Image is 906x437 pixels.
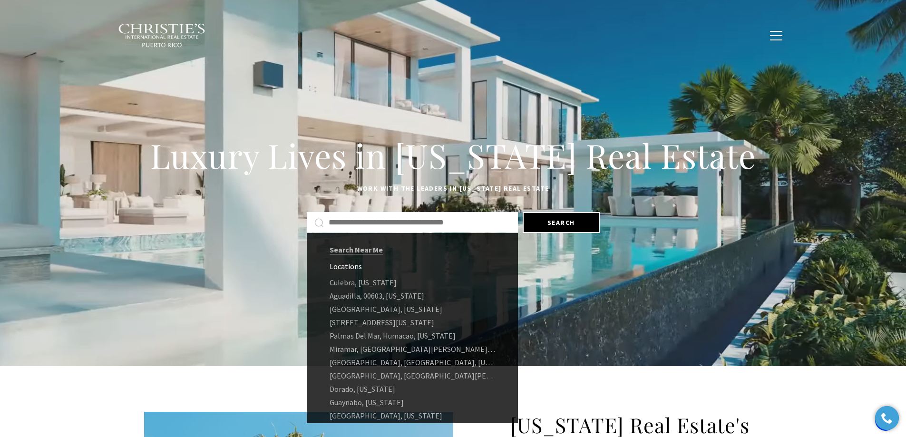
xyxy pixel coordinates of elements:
a: [GEOGRAPHIC_DATA], [GEOGRAPHIC_DATA], [US_STATE] [307,356,518,369]
button: button [764,22,789,49]
a: [GEOGRAPHIC_DATA], [GEOGRAPHIC_DATA][PERSON_NAME], [US_STATE] [307,369,518,382]
a: Culebra, [US_STATE] [307,276,518,289]
a: [GEOGRAPHIC_DATA], [GEOGRAPHIC_DATA][PERSON_NAME], [US_STATE] [307,422,518,436]
a: [STREET_ADDRESS][US_STATE] [307,316,518,329]
a: Palmas Del Mar, Humacao, [US_STATE] [307,329,518,342]
button: Search [523,212,600,233]
a: [GEOGRAPHIC_DATA], [US_STATE] [307,409,518,422]
a: Dorado, [US_STATE] [307,382,518,396]
img: Christie's International Real Estate black text logo [118,23,206,48]
input: Search by Address, City, or Neighborhood [329,216,510,229]
h1: Luxury Lives in [US_STATE] Real Estate [144,135,762,176]
a: Search Near Me [330,245,383,254]
a: Guaynabo, [US_STATE] [307,396,518,409]
a: [GEOGRAPHIC_DATA], [US_STATE] [307,302,518,316]
div: Locations [330,262,486,271]
a: Miramar, [GEOGRAPHIC_DATA][PERSON_NAME], 00907, [US_STATE] [307,342,518,356]
a: Aguadilla, 00603, [US_STATE] [307,289,518,302]
p: Work with the leaders in [US_STATE] Real Estate [144,183,762,194]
